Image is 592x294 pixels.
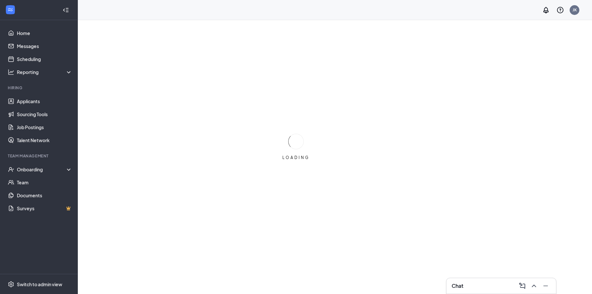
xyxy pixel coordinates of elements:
a: Sourcing Tools [17,108,72,121]
button: Minimize [540,281,551,291]
div: Reporting [17,69,73,75]
a: Job Postings [17,121,72,134]
div: Onboarding [17,166,67,173]
div: Team Management [8,153,71,159]
div: Switch to admin view [17,281,62,288]
a: Applicants [17,95,72,108]
a: Home [17,27,72,40]
svg: ChevronUp [530,282,538,290]
svg: Notifications [542,6,550,14]
a: Messages [17,40,72,53]
a: SurveysCrown [17,202,72,215]
button: ChevronUp [529,281,539,291]
svg: Collapse [63,7,69,13]
svg: Settings [8,281,14,288]
a: Team [17,176,72,189]
div: JK [573,7,577,13]
h3: Chat [452,282,463,289]
button: ComposeMessage [517,281,527,291]
svg: Analysis [8,69,14,75]
a: Talent Network [17,134,72,147]
svg: QuestionInfo [556,6,564,14]
a: Documents [17,189,72,202]
div: LOADING [280,155,312,160]
svg: UserCheck [8,166,14,173]
div: Hiring [8,85,71,91]
svg: Minimize [542,282,550,290]
svg: WorkstreamLogo [7,6,14,13]
svg: ComposeMessage [518,282,526,290]
a: Scheduling [17,53,72,66]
